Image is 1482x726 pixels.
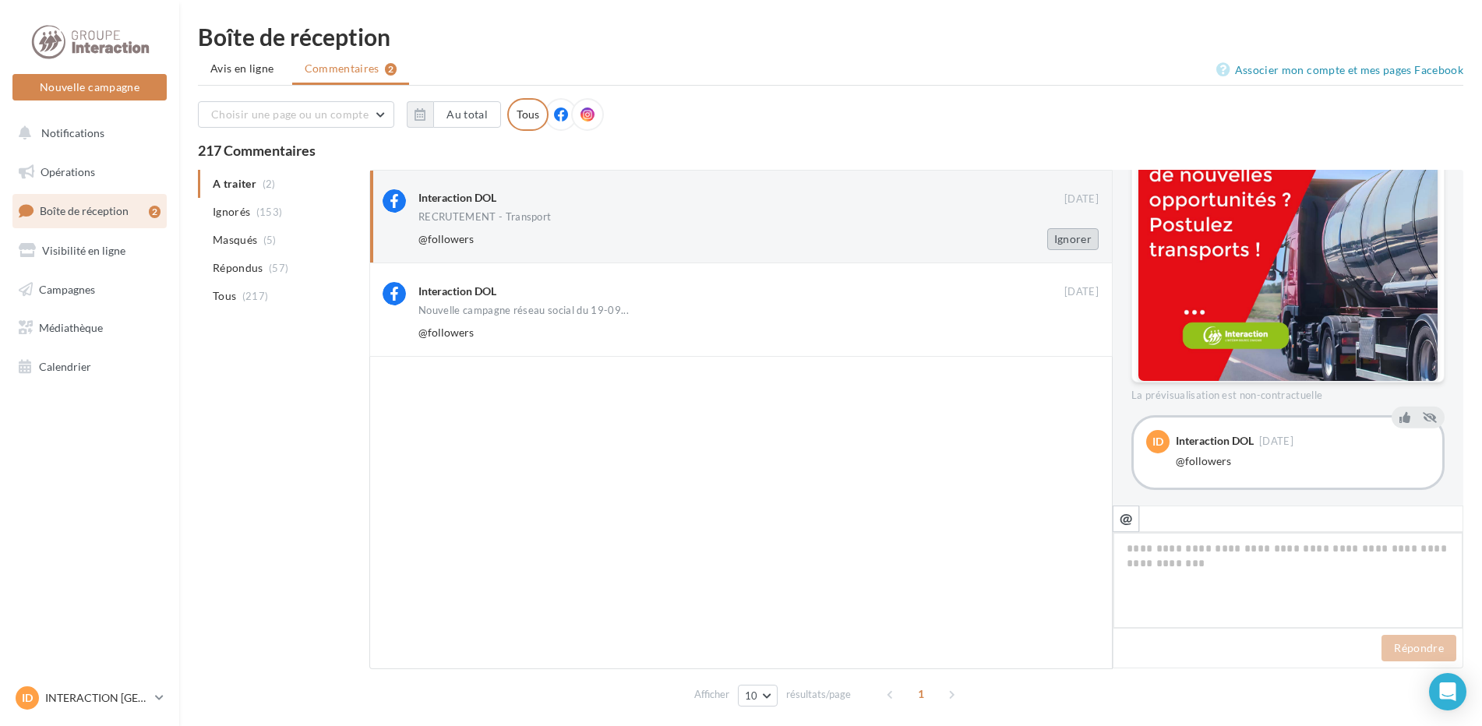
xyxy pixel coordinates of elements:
[149,206,161,218] div: 2
[9,194,170,227] a: Boîte de réception2
[9,312,170,344] a: Médiathèque
[1131,382,1445,403] div: La prévisualisation est non-contractuelle
[42,244,125,257] span: Visibilité en ligne
[9,351,170,383] a: Calendrier
[12,74,167,100] button: Nouvelle campagne
[407,101,501,128] button: Au total
[694,687,729,702] span: Afficher
[39,360,91,373] span: Calendrier
[909,682,933,707] span: 1
[418,284,496,299] div: Interaction DOL
[39,282,95,295] span: Campagnes
[1429,673,1466,710] div: Open Intercom Messenger
[507,98,549,131] div: Tous
[745,689,758,702] span: 10
[418,190,496,206] div: Interaction DOL
[9,156,170,189] a: Opérations
[1216,61,1463,79] a: Associer mon compte et mes pages Facebook
[1064,285,1099,299] span: [DATE]
[1381,635,1456,661] button: Répondre
[198,25,1463,48] div: Boîte de réception
[213,232,257,248] span: Masqués
[40,204,129,217] span: Boîte de réception
[263,234,277,246] span: (5)
[738,685,778,707] button: 10
[213,288,236,304] span: Tous
[45,690,149,706] p: INTERACTION [GEOGRAPHIC_DATA]
[39,321,103,334] span: Médiathèque
[198,143,1463,157] div: 217 Commentaires
[418,305,629,315] span: Nouvelle campagne réseau social du 19-09...
[211,107,369,121] span: Choisir une page ou un compte
[418,212,551,222] div: RECRUTEMENT - Transport
[210,61,274,76] span: Avis en ligne
[213,260,263,276] span: Répondus
[786,687,851,702] span: résultats/page
[1176,453,1430,469] div: @followers
[269,262,288,274] span: (57)
[418,326,474,339] span: @followers
[12,683,167,713] a: ID INTERACTION [GEOGRAPHIC_DATA]
[1064,192,1099,206] span: [DATE]
[433,101,501,128] button: Au total
[1120,511,1133,525] i: @
[1259,436,1293,446] span: [DATE]
[418,232,474,245] span: @followers
[9,273,170,306] a: Campagnes
[213,204,250,220] span: Ignorés
[1113,506,1139,532] button: @
[1176,435,1254,446] div: Interaction DOL
[198,101,394,128] button: Choisir une page ou un compte
[242,290,269,302] span: (217)
[1152,434,1163,449] span: ID
[9,117,164,150] button: Notifications
[41,126,104,139] span: Notifications
[256,206,283,218] span: (153)
[22,690,33,706] span: ID
[41,165,95,178] span: Opérations
[9,234,170,267] a: Visibilité en ligne
[1047,228,1099,250] button: Ignorer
